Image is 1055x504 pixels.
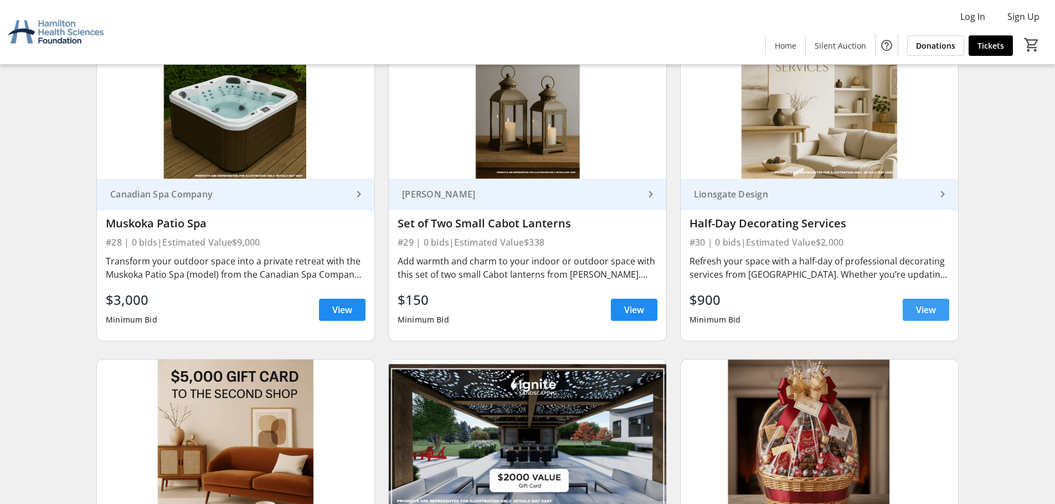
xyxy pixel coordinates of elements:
button: Sign Up [999,8,1048,25]
div: Refresh your space with a half-day of professional decorating services from [GEOGRAPHIC_DATA]. Wh... [689,254,949,281]
div: Minimum Bid [689,310,741,330]
div: Canadian Spa Company [106,189,352,200]
a: Tickets [969,35,1013,56]
span: View [332,303,352,316]
button: Cart [1022,35,1042,55]
div: Muskoka Patio Spa [106,217,366,230]
a: Donations [907,35,964,56]
div: Transform your outdoor space into a private retreat with the Muskoka Patio Spa (model) from the C... [106,254,366,281]
a: Home [766,35,805,56]
button: Log In [951,8,994,25]
span: Log In [960,10,985,23]
button: Help [876,34,898,56]
div: #28 | 0 bids | Estimated Value $9,000 [106,235,366,250]
span: View [916,303,936,316]
div: #30 | 0 bids | Estimated Value $2,000 [689,235,949,250]
div: Minimum Bid [398,310,449,330]
div: [PERSON_NAME] [398,189,644,200]
mat-icon: keyboard_arrow_right [644,188,657,201]
div: $150 [398,290,449,310]
span: Home [775,40,796,51]
div: Add warmth and charm to your indoor or outdoor space with this set of two small Cabot lanterns fr... [398,254,657,281]
img: Hamilton Health Sciences Foundation's Logo [7,4,105,60]
img: Muskoka Patio Spa [97,23,374,179]
div: $900 [689,290,741,310]
span: Tickets [977,40,1004,51]
a: Lionsgate Design [681,179,958,210]
a: Canadian Spa Company [97,179,374,210]
div: Set of Two Small Cabot Lanterns [398,217,657,230]
a: Silent Auction [806,35,875,56]
a: View [611,299,657,321]
img: Set of Two Small Cabot Lanterns [389,23,666,179]
span: Silent Auction [815,40,866,51]
div: Minimum Bid [106,310,157,330]
img: Half-Day Decorating Services [681,23,958,179]
span: Donations [916,40,955,51]
div: $3,000 [106,290,157,310]
div: Half-Day Decorating Services [689,217,949,230]
mat-icon: keyboard_arrow_right [936,188,949,201]
span: Sign Up [1007,10,1039,23]
div: #29 | 0 bids | Estimated Value $338 [398,235,657,250]
div: Lionsgate Design [689,189,936,200]
mat-icon: keyboard_arrow_right [352,188,366,201]
a: View [903,299,949,321]
span: View [624,303,644,316]
a: View [319,299,366,321]
a: [PERSON_NAME] [389,179,666,210]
